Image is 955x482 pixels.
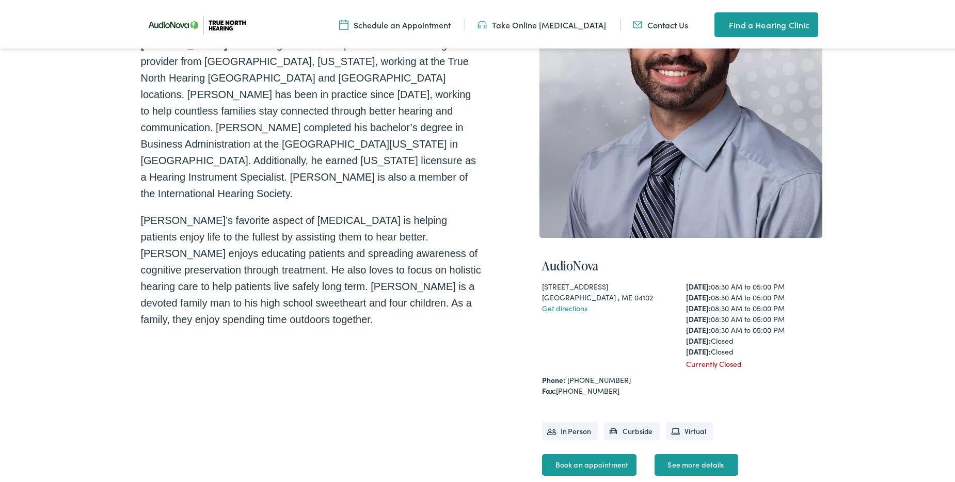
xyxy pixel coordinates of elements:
[542,420,598,438] li: In Person
[686,344,711,355] strong: [DATE]:
[542,383,820,394] div: [PHONE_NUMBER]
[339,17,451,28] a: Schedule an Appointment
[686,312,711,322] strong: [DATE]:
[633,17,688,28] a: Contact Us
[141,210,482,326] p: [PERSON_NAME]’s favorite aspect of [MEDICAL_DATA] is helping patients enjoy life to the fullest b...
[567,373,631,383] a: [PHONE_NUMBER]
[477,17,606,28] a: Take Online [MEDICAL_DATA]
[714,17,724,29] img: utility icon
[686,279,711,290] strong: [DATE]:
[714,10,818,35] a: Find a Hearing Clinic
[542,383,556,394] strong: Fax:
[542,256,820,271] h4: AudioNova
[686,279,819,355] div: 08:30 AM to 05:00 PM 08:30 AM to 05:00 PM 08:30 AM to 05:00 PM 08:30 AM to 05:00 PM 08:30 AM to 0...
[542,452,637,474] a: Book an appointment
[686,333,711,344] strong: [DATE]:
[542,373,565,383] strong: Phone:
[542,301,587,311] a: Get directions
[141,35,482,200] p: is a Hearing Instrument Specialist and a hearing care provider from [GEOGRAPHIC_DATA], [US_STATE]...
[477,17,487,28] img: Headphones icon in color code ffb348
[686,290,711,300] strong: [DATE]:
[339,17,348,28] img: Icon symbolizing a calendar in color code ffb348
[666,420,713,438] li: Virtual
[686,301,711,311] strong: [DATE]:
[633,17,642,28] img: Mail icon in color code ffb348, used for communication purposes
[604,420,660,438] li: Curbside
[542,290,675,301] div: [GEOGRAPHIC_DATA] , ME 04102
[686,323,711,333] strong: [DATE]:
[686,357,819,367] div: Currently Closed
[655,452,738,474] a: See more details
[542,279,675,290] div: [STREET_ADDRESS]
